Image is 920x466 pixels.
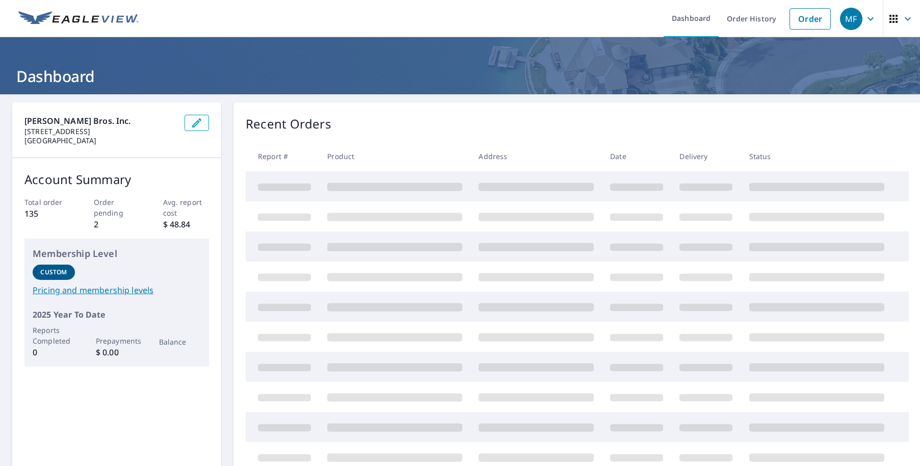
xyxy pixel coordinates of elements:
[33,325,75,346] p: Reports Completed
[246,115,331,133] p: Recent Orders
[24,208,71,220] p: 135
[24,170,209,189] p: Account Summary
[246,141,319,171] th: Report #
[24,197,71,208] p: Total order
[163,197,209,218] p: Avg. report cost
[840,8,862,30] div: MF
[18,11,139,27] img: EV Logo
[163,218,209,230] p: $ 48.84
[96,346,138,358] p: $ 0.00
[319,141,470,171] th: Product
[94,218,140,230] p: 2
[602,141,671,171] th: Date
[94,197,140,218] p: Order pending
[33,284,201,296] a: Pricing and membership levels
[741,141,892,171] th: Status
[790,8,831,30] a: Order
[33,346,75,358] p: 0
[40,268,67,277] p: Custom
[96,335,138,346] p: Prepayments
[671,141,741,171] th: Delivery
[470,141,602,171] th: Address
[12,66,908,87] h1: Dashboard
[159,336,201,347] p: Balance
[24,115,176,127] p: [PERSON_NAME] Bros. Inc.
[33,247,201,261] p: Membership Level
[33,308,201,321] p: 2025 Year To Date
[24,127,176,136] p: [STREET_ADDRESS]
[24,136,176,145] p: [GEOGRAPHIC_DATA]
